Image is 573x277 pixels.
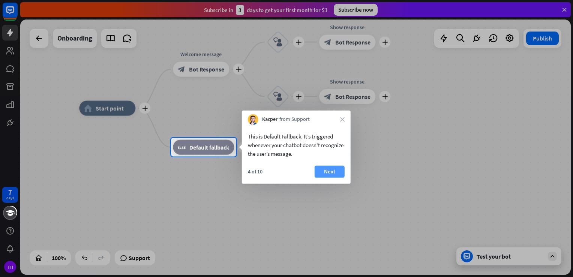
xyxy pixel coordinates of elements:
i: close [340,117,345,122]
span: Kacper [262,116,277,123]
span: from Support [279,116,310,123]
i: block_fallback [178,143,186,151]
button: Next [315,166,345,178]
div: This is Default Fallback. It’s triggered whenever your chatbot doesn't recognize the user’s message. [248,132,345,158]
span: Default fallback [189,143,229,151]
div: 4 of 10 [248,168,262,175]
